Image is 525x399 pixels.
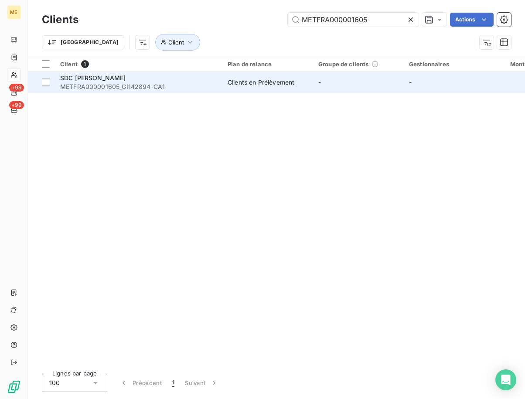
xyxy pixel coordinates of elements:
[155,34,200,51] button: Client
[288,13,419,27] input: Rechercher
[9,101,24,109] span: +99
[318,61,369,68] span: Groupe de clients
[228,61,308,68] div: Plan de relance
[318,78,321,86] span: -
[42,35,124,49] button: [GEOGRAPHIC_DATA]
[81,60,89,68] span: 1
[60,74,126,82] span: SDC [PERSON_NAME]
[60,61,78,68] span: Client
[450,13,494,27] button: Actions
[409,78,412,86] span: -
[42,12,78,27] h3: Clients
[114,374,167,392] button: Précédent
[7,380,21,394] img: Logo LeanPay
[180,374,224,392] button: Suivant
[9,84,24,92] span: +99
[60,82,217,91] span: METFRA000001605_GI142894-CA1
[168,39,184,46] span: Client
[228,78,294,87] div: Clients en Prélèvement
[49,379,60,387] span: 100
[495,369,516,390] div: Open Intercom Messenger
[167,374,180,392] button: 1
[172,379,174,387] span: 1
[7,5,21,19] div: ME
[409,61,489,68] div: Gestionnaires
